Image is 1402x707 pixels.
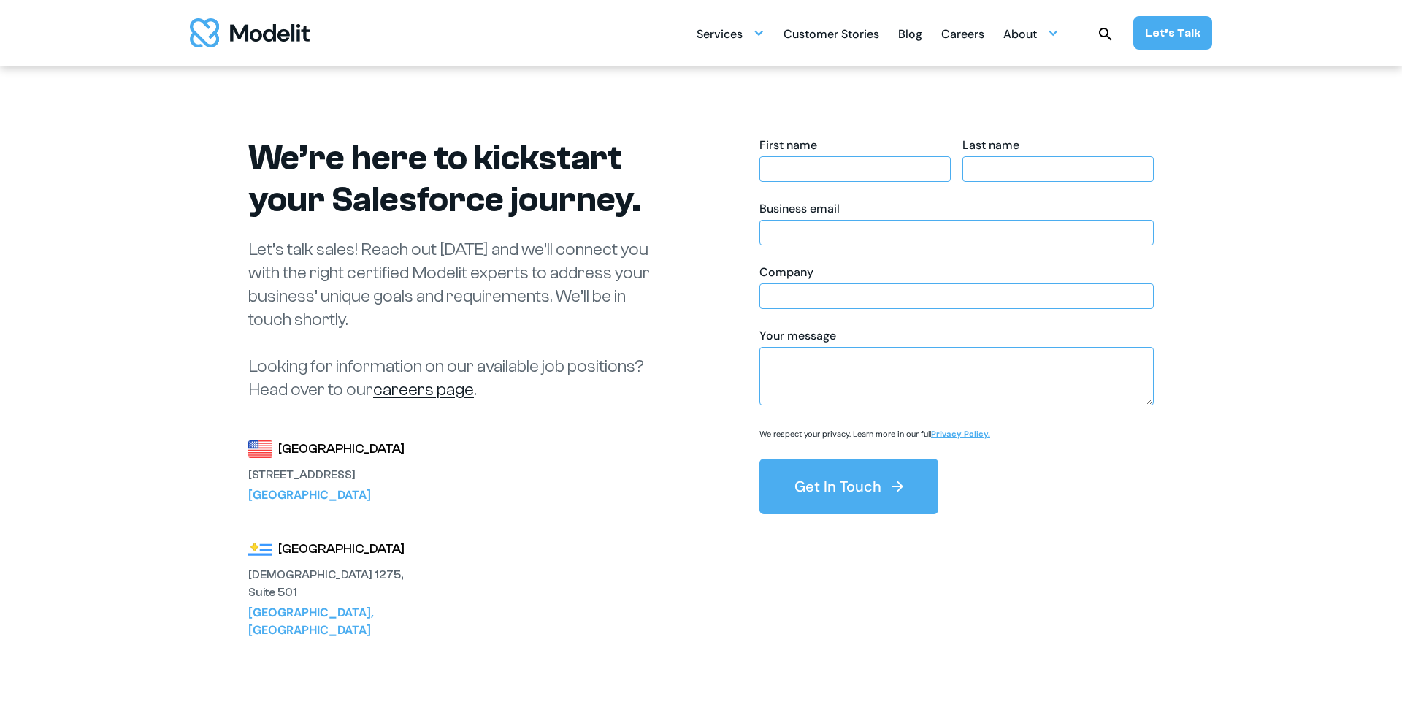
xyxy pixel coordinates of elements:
[759,429,990,440] p: We respect your privacy. Learn more in our full
[248,604,409,639] div: [GEOGRAPHIC_DATA], [GEOGRAPHIC_DATA]
[889,478,906,495] img: arrow right
[190,18,310,47] img: modelit logo
[190,18,310,47] a: home
[941,21,984,50] div: Careers
[278,439,405,459] div: [GEOGRAPHIC_DATA]
[373,380,474,400] a: careers page
[697,21,743,50] div: Services
[941,19,984,47] a: Careers
[248,137,657,221] h1: We’re here to kickstart your Salesforce journey.
[248,238,657,402] p: Let’s talk sales! Reach out [DATE] and we’ll connect you with the right certified Modelit experts...
[898,21,922,50] div: Blog
[248,466,409,484] div: [STREET_ADDRESS]
[248,486,409,504] div: [GEOGRAPHIC_DATA]
[1003,19,1059,47] div: About
[1003,21,1037,50] div: About
[784,19,879,47] a: Customer Stories
[794,476,881,497] div: Get In Touch
[759,459,938,514] button: Get In Touch
[784,21,879,50] div: Customer Stories
[248,566,409,601] div: [DEMOGRAPHIC_DATA] 1275, Suite 501
[1145,25,1200,41] div: Let’s Talk
[759,137,951,153] div: First name
[759,264,1154,280] div: Company
[898,19,922,47] a: Blog
[1133,16,1212,50] a: Let’s Talk
[278,539,405,559] div: [GEOGRAPHIC_DATA]
[759,328,1154,344] div: Your message
[931,429,990,439] a: Privacy Policy.
[962,137,1154,153] div: Last name
[759,201,1154,217] div: Business email
[697,19,765,47] div: Services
